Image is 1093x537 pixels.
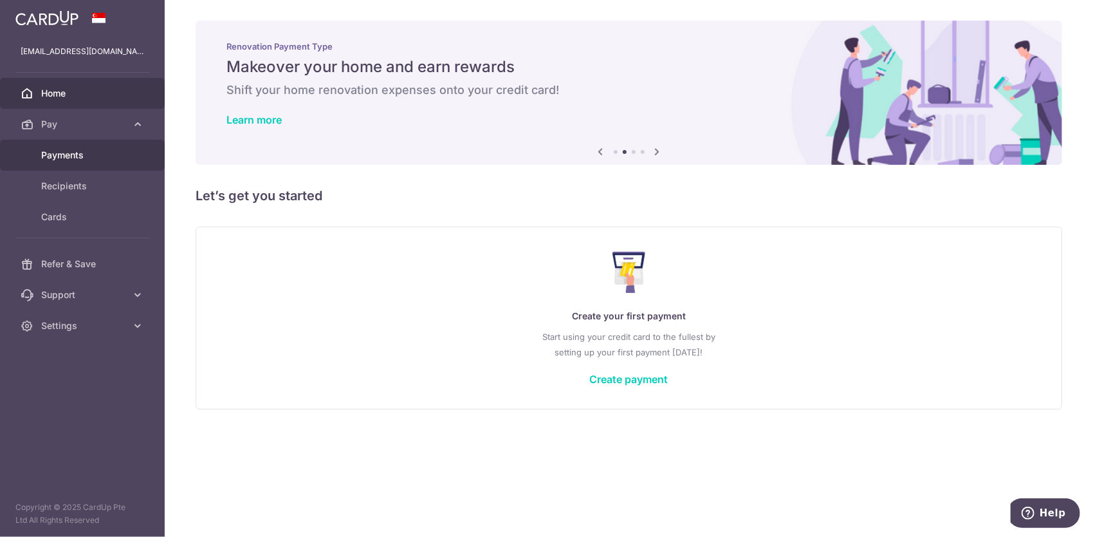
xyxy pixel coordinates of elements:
[196,185,1062,206] h5: Let’s get you started
[226,82,1031,98] h6: Shift your home renovation expenses onto your credit card!
[41,211,126,223] span: Cards
[226,57,1031,77] h5: Makeover your home and earn rewards
[226,41,1031,52] p: Renovation Payment Type
[15,10,78,26] img: CardUp
[41,118,126,131] span: Pay
[41,258,126,270] span: Refer & Save
[226,113,282,126] a: Learn more
[41,180,126,193] span: Recipients
[41,149,126,162] span: Payments
[1011,498,1080,531] iframe: Opens a widget where you can find more information
[41,87,126,100] span: Home
[196,21,1062,165] img: Renovation banner
[21,45,144,58] p: [EMAIL_ADDRESS][DOMAIN_NAME]
[222,329,1036,360] p: Start using your credit card to the fullest by setting up your first payment [DATE]!
[41,319,126,332] span: Settings
[590,373,668,386] a: Create payment
[222,308,1036,324] p: Create your first payment
[41,288,126,301] span: Support
[612,252,645,293] img: Make Payment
